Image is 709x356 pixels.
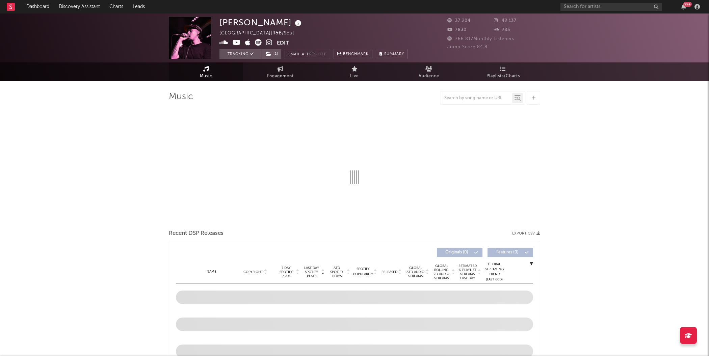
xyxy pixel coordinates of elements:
[334,49,372,59] a: Benchmark
[343,50,369,58] span: Benchmark
[200,72,212,80] span: Music
[243,270,263,274] span: Copyright
[277,266,295,278] span: 7 Day Spotify Plays
[267,72,294,80] span: Engagement
[488,248,533,257] button: Features(0)
[406,266,425,278] span: Global ATD Audio Streams
[219,17,303,28] div: [PERSON_NAME]
[487,72,520,80] span: Playlists/Charts
[447,45,488,49] span: Jump Score: 84.8
[277,39,289,48] button: Edit
[303,266,320,278] span: Last Day Spotify Plays
[243,62,317,81] a: Engagement
[328,266,346,278] span: ATD Spotify Plays
[458,264,477,280] span: Estimated % Playlist Streams Last Day
[318,53,326,56] em: Off
[447,37,515,41] span: 766.817 Monthly Listeners
[484,262,504,282] div: Global Streaming Trend (Last 60D)
[189,269,234,274] div: Name
[262,49,282,59] span: ( 1 )
[285,49,330,59] button: Email AlertsOff
[437,248,482,257] button: Originals(0)
[169,229,224,238] span: Recent DSP Releases
[494,19,517,23] span: 42.137
[560,3,662,11] input: Search for artists
[384,52,404,56] span: Summary
[441,250,472,254] span: Originals ( 0 )
[492,250,523,254] span: Features ( 0 )
[219,49,262,59] button: Tracking
[681,4,686,9] button: 99+
[447,28,467,32] span: 7830
[376,49,408,59] button: Summary
[262,49,281,59] button: (1)
[683,2,692,7] div: 99 +
[219,29,302,37] div: [GEOGRAPHIC_DATA] | R&B/Soul
[392,62,466,81] a: Audience
[317,62,392,81] a: Live
[494,28,510,32] span: 283
[441,95,512,101] input: Search by song name or URL
[169,62,243,81] a: Music
[419,72,439,80] span: Audience
[466,62,540,81] a: Playlists/Charts
[350,72,359,80] span: Live
[447,19,471,23] span: 37.204
[382,270,397,274] span: Released
[512,231,540,236] button: Export CSV
[432,264,451,280] span: Global Rolling 7D Audio Streams
[353,267,373,277] span: Spotify Popularity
